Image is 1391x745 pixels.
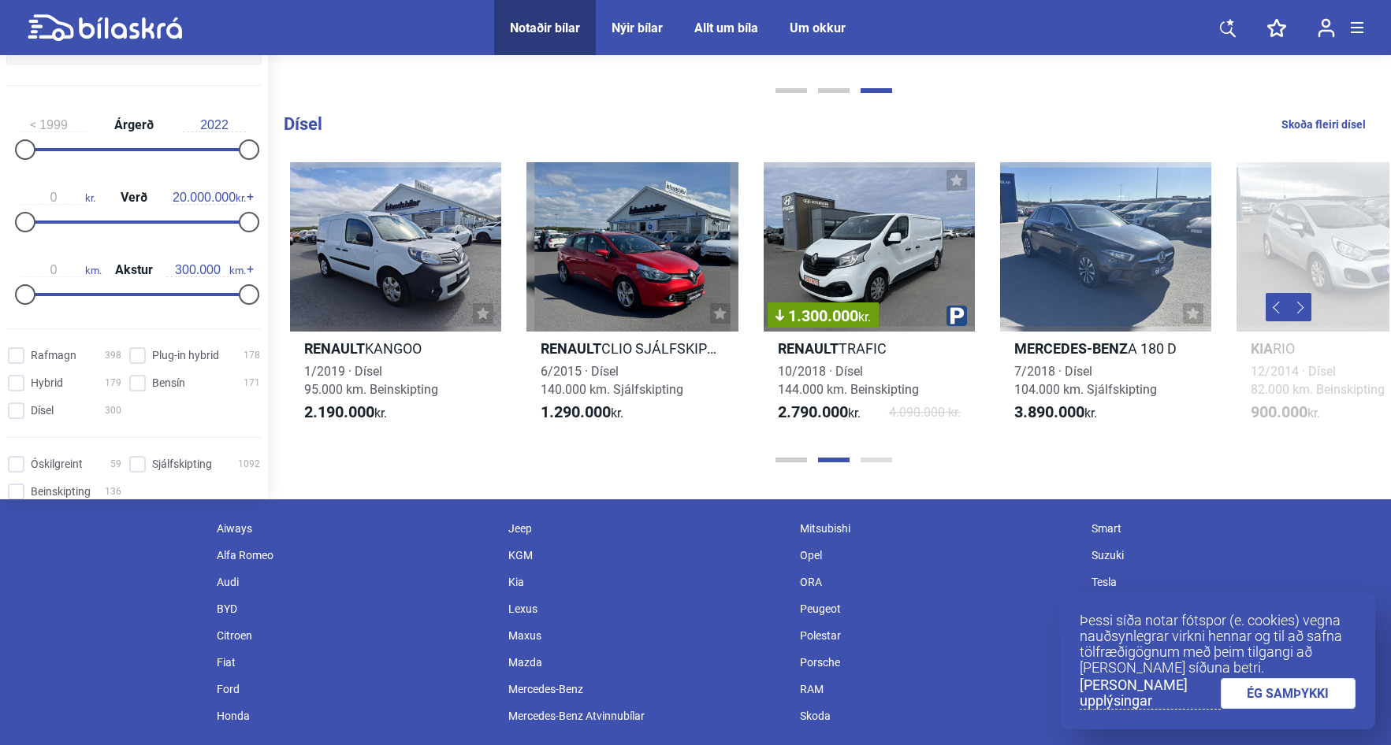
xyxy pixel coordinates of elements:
span: Plug-in hybrid [152,347,219,364]
b: 3.890.000 [1014,402,1084,421]
div: Peugeot [792,595,1084,622]
div: Um okkur [790,20,846,35]
h2: KANGOO [290,339,501,358]
b: Dísel [284,114,322,134]
a: Notaðir bílar [510,20,580,35]
h2: CLIO SJÁLFSKIPTUR [526,339,738,358]
span: km. [22,263,102,277]
span: 12/2014 · Dísel 82.000 km. Beinskipting [1251,364,1385,397]
div: Suzuki [1084,542,1375,569]
span: Hybrid [31,375,63,391]
div: Audi [209,569,500,595]
span: 10/2018 · Dísel 144.000 km. Beinskipting [778,364,919,397]
span: Beinskipting [31,484,91,500]
span: Árgerð [110,119,158,132]
div: Mercedes-Benz Atvinnubílar [500,702,792,729]
a: Allt um bíla [694,20,758,35]
span: 136 [105,484,121,500]
b: Kia [1251,340,1273,357]
div: KGM [500,542,792,569]
button: Page 2 [818,458,850,462]
div: Smart [1084,515,1375,542]
b: 1.290.000 [541,402,611,421]
b: 2.790.000 [778,402,848,421]
span: kr. [541,403,623,422]
div: Citroen [209,622,500,649]
button: Previous [1266,293,1289,321]
div: Opel [792,542,1084,569]
div: Porsche [792,649,1084,676]
span: 398 [105,347,121,364]
span: kr. [858,309,871,324]
b: Mercedes-Benz [1014,340,1128,357]
span: 178 [244,347,260,364]
div: Aiways [209,515,500,542]
button: Next [1288,293,1311,321]
button: Page 2 [818,88,850,93]
img: user-login.svg [1318,18,1335,38]
button: Page 3 [861,88,892,93]
button: Page 3 [861,458,892,462]
span: Óskilgreint [31,456,83,473]
span: Sjálfskipting [152,456,212,473]
span: 171 [244,375,260,391]
span: Dísel [31,402,54,419]
h2: A 180 D [1000,339,1211,358]
a: RenaultCLIO SJÁLFSKIPTUR6/2015 · Dísel140.000 km. Sjálfskipting1.290.000kr. [526,162,738,436]
div: BYD [209,595,500,622]
span: 300 [105,402,121,419]
a: ÉG SAMÞYKKI [1221,678,1356,709]
div: RAM [792,676,1084,702]
button: Page 1 [775,88,807,93]
b: 2.190.000 [304,402,374,421]
span: kr. [22,191,95,205]
span: kr. [1251,403,1320,422]
div: Mercedes-Benz [500,676,792,702]
h2: TRAFIC [764,339,975,358]
span: 4.090.000 kr. [889,403,961,422]
a: Nýir bílar [612,20,663,35]
span: kr. [173,191,246,205]
div: Ford [209,676,500,702]
span: 179 [105,375,121,391]
div: Maxus [500,622,792,649]
div: Polestar [792,622,1084,649]
div: Fiat [209,649,500,676]
span: kr. [1014,403,1097,422]
div: Lexus [500,595,792,622]
span: kr. [304,403,387,422]
div: Mitsubishi [792,515,1084,542]
span: 7/2018 · Dísel 104.000 km. Sjálfskipting [1014,364,1157,397]
button: Page 1 [775,458,807,462]
span: Akstur [111,264,157,276]
span: Bensín [152,375,185,391]
div: Alfa Romeo [209,542,500,569]
span: Rafmagn [31,347,76,364]
div: Jeep [500,515,792,542]
a: 1.300.000kr.RenaultTRAFIC10/2018 · Dísel144.000 km. Beinskipting2.790.000kr.4.090.000 kr. [764,162,975,436]
div: ORA [792,569,1084,595]
div: Kia [500,569,792,595]
b: Renault [541,340,601,357]
span: 59 [110,456,121,473]
p: Þessi síða notar fótspor (e. cookies) vegna nauðsynlegrar virkni hennar og til að safna tölfræðig... [1080,613,1356,676]
b: Renault [304,340,365,357]
a: RenaultKANGOO1/2019 · Dísel95.000 km. Beinskipting2.190.000kr. [290,162,501,436]
div: Skoda [792,702,1084,729]
a: [PERSON_NAME] upplýsingar [1080,677,1221,710]
b: Renault [778,340,839,357]
span: Verð [117,191,151,204]
a: Skoða fleiri dísel [1281,114,1366,135]
span: km. [166,263,246,277]
div: Honda [209,702,500,729]
span: 1/2019 · Dísel 95.000 km. Beinskipting [304,364,438,397]
span: 1.300.000 [775,308,871,324]
span: 1092 [238,456,260,473]
b: 900.000 [1251,402,1307,421]
span: 6/2015 · Dísel 140.000 km. Sjálfskipting [541,364,683,397]
div: Tesla [1084,569,1375,595]
span: kr. [778,403,861,422]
